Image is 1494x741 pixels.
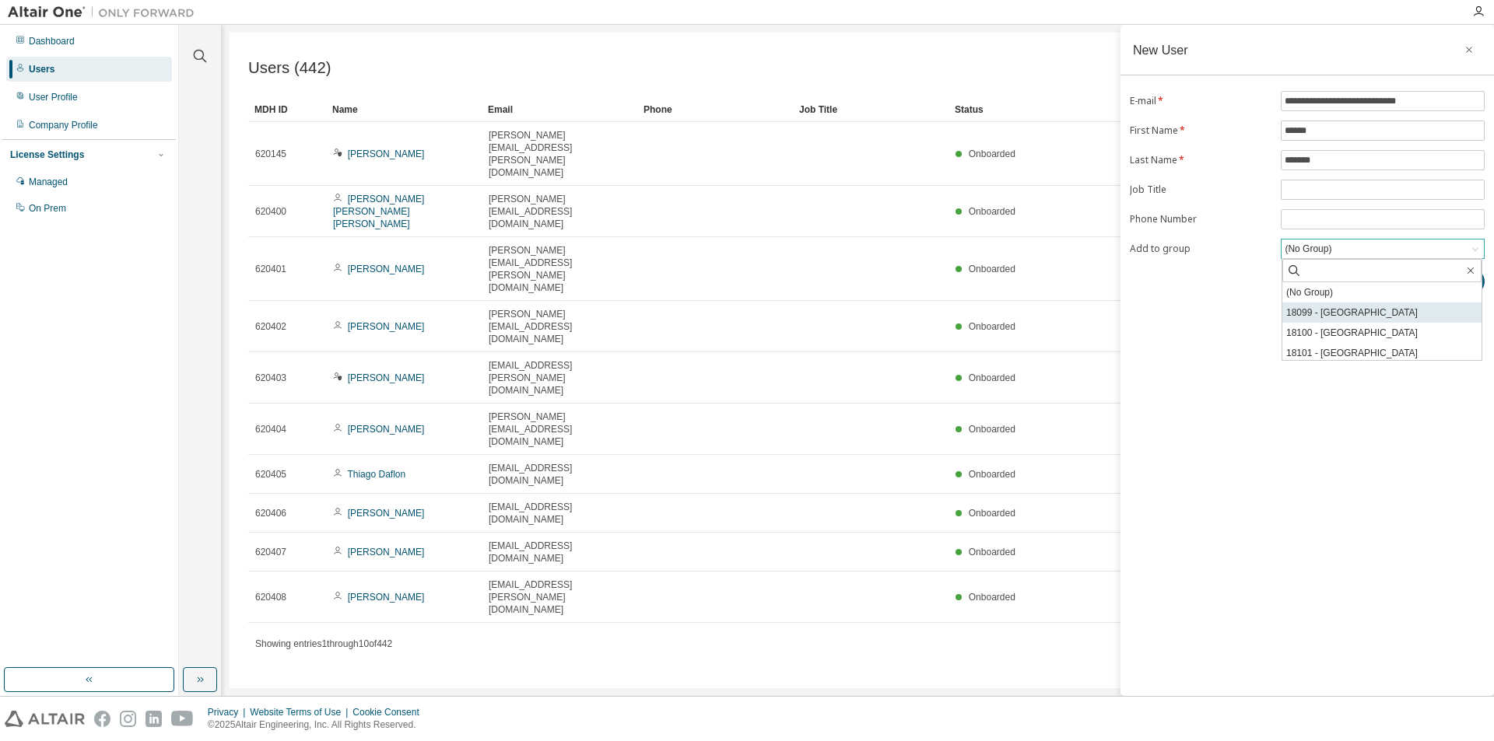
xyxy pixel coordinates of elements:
label: Last Name [1130,154,1271,166]
a: [PERSON_NAME] [348,372,425,383]
span: [EMAIL_ADDRESS][DOMAIN_NAME] [489,540,630,564]
span: 620408 [255,591,286,603]
span: Onboarded [969,264,1015,274]
a: [PERSON_NAME] [348,508,425,519]
div: Users [29,63,54,75]
a: [PERSON_NAME] [PERSON_NAME] [PERSON_NAME] [333,194,424,229]
div: Phone [644,97,787,122]
li: (No Group) [1282,282,1482,302]
span: Onboarded [969,508,1015,519]
a: [PERSON_NAME] [348,321,425,332]
span: [PERSON_NAME][EMAIL_ADDRESS][DOMAIN_NAME] [489,411,630,448]
span: 620406 [255,507,286,519]
a: [PERSON_NAME] [348,264,425,274]
span: Onboarded [969,469,1015,480]
div: New User [1133,44,1188,56]
a: [PERSON_NAME] [348,149,425,159]
div: Status [955,97,1387,122]
span: 620403 [255,372,286,384]
span: [EMAIL_ADDRESS][PERSON_NAME][DOMAIN_NAME] [489,578,630,616]
div: On Prem [29,202,66,215]
img: altair_logo.svg [5,711,85,727]
span: [PERSON_NAME][EMAIL_ADDRESS][PERSON_NAME][DOMAIN_NAME] [489,244,630,294]
span: 620402 [255,320,286,333]
label: Add to group [1130,243,1271,255]
div: User Profile [29,91,78,103]
span: Users (442) [248,59,331,77]
span: Onboarded [969,592,1015,603]
span: [PERSON_NAME][EMAIL_ADDRESS][PERSON_NAME][DOMAIN_NAME] [489,129,630,179]
div: Company Profile [29,119,98,131]
a: Thiago Daflon [347,469,405,480]
span: 620405 [255,468,286,481]
p: © 2025 Altair Engineering, Inc. All Rights Reserved. [208,718,429,732]
span: Onboarded [969,321,1015,332]
span: Onboarded [969,372,1015,383]
span: 620145 [255,148,286,160]
label: First Name [1130,124,1271,137]
div: Managed [29,176,68,188]
div: Name [332,97,475,122]
span: 620401 [255,263,286,275]
img: linkedin.svg [146,711,162,727]
img: Altair One [8,5,202,20]
span: [PERSON_NAME][EMAIL_ADDRESS][DOMAIN_NAME] [489,308,630,345]
span: 620400 [255,205,286,218]
a: [PERSON_NAME] [348,424,425,435]
span: Onboarded [969,206,1015,217]
img: instagram.svg [120,711,136,727]
span: Showing entries 1 through 10 of 442 [255,638,392,649]
div: Website Terms of Use [250,706,352,718]
span: Onboarded [969,424,1015,435]
span: [PERSON_NAME][EMAIL_ADDRESS][DOMAIN_NAME] [489,193,630,230]
img: facebook.svg [94,711,110,727]
label: Phone Number [1130,213,1271,225]
span: 620407 [255,546,286,558]
label: Job Title [1130,184,1271,196]
span: [EMAIL_ADDRESS][DOMAIN_NAME] [489,462,630,487]
div: Dashboard [29,35,75,47]
div: License Settings [10,149,84,161]
div: (No Group) [1282,239,1484,258]
div: Email [488,97,631,122]
div: (No Group) [1282,240,1334,257]
div: Job Title [799,97,942,122]
span: Onboarded [969,149,1015,159]
span: [EMAIL_ADDRESS][DOMAIN_NAME] [489,501,630,526]
a: [PERSON_NAME] [348,592,425,603]
span: [EMAIL_ADDRESS][PERSON_NAME][DOMAIN_NAME] [489,359,630,397]
div: MDH ID [254,97,320,122]
a: [PERSON_NAME] [348,547,425,557]
span: 620404 [255,423,286,435]
span: Onboarded [969,547,1015,557]
img: youtube.svg [171,711,194,727]
div: Privacy [208,706,250,718]
label: E-mail [1130,95,1271,107]
div: Cookie Consent [352,706,428,718]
